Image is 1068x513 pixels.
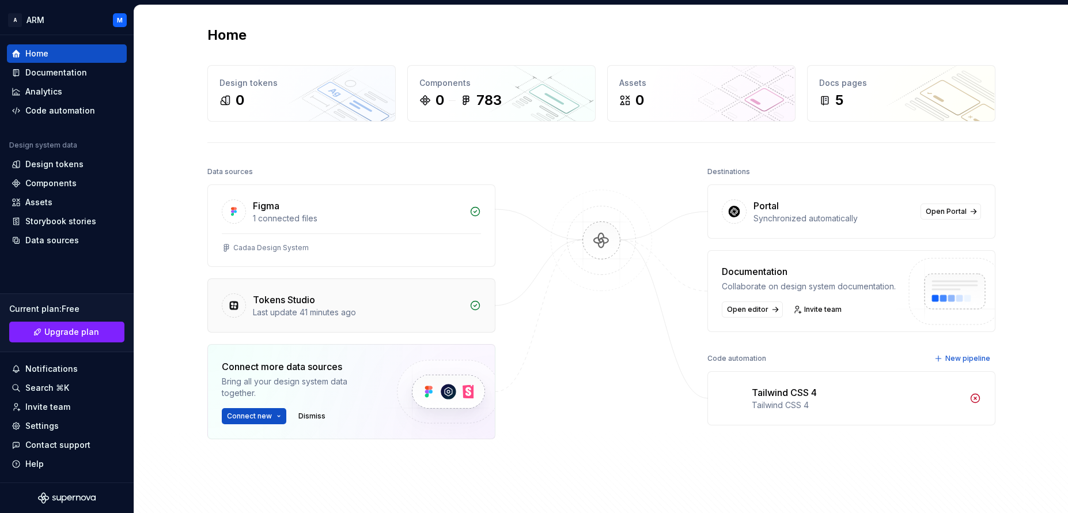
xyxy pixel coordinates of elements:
div: Contact support [25,439,90,451]
div: Help [25,458,44,470]
svg: Supernova Logo [38,492,96,504]
span: New pipeline [945,354,990,363]
a: Tokens StudioLast update 41 minutes ago [207,278,495,333]
div: Data sources [207,164,253,180]
div: 5 [835,91,843,110]
button: Search ⌘K [7,379,127,397]
a: Analytics [7,82,127,101]
div: Portal [753,199,779,213]
div: Current plan : Free [9,303,124,315]
a: Invite team [790,301,847,318]
div: Last update 41 minutes ago [253,307,463,318]
div: Design tokens [219,77,384,89]
div: 0 [435,91,444,110]
div: 783 [476,91,502,110]
div: Documentation [722,265,896,278]
a: Open Portal [921,203,981,220]
a: Storybook stories [7,212,127,231]
a: Settings [7,417,127,435]
h2: Home [207,26,247,44]
div: Figma [253,199,279,213]
span: Open editor [727,305,768,314]
button: AARMM [2,7,131,32]
a: Open editor [722,301,783,318]
button: Connect new [222,408,286,424]
div: Analytics [25,86,62,97]
div: Assets [619,77,783,89]
div: Tokens Studio [253,293,315,307]
div: Settings [25,420,59,432]
div: Notifications [25,363,78,375]
div: Connect more data sources [222,360,377,374]
div: Cadaa Design System [233,243,309,252]
a: Components [7,174,127,193]
div: Destinations [707,164,750,180]
a: Design tokens [7,155,127,173]
div: Tailwind CSS 4 [752,399,963,411]
div: A [8,13,22,27]
div: Storybook stories [25,216,96,227]
div: Synchronized automatically [753,213,914,224]
a: Design tokens0 [207,65,396,122]
button: New pipeline [931,350,995,367]
div: Components [419,77,584,89]
button: Upgrade plan [9,322,124,342]
button: Contact support [7,436,127,454]
div: Design tokens [25,159,84,170]
div: 0 [236,91,244,110]
a: Documentation [7,63,127,82]
button: Notifications [7,360,127,378]
a: Docs pages5 [807,65,995,122]
a: Assets [7,193,127,212]
span: Open Portal [926,207,967,216]
div: Design system data [9,141,77,150]
div: ARM [26,14,44,26]
a: Data sources [7,231,127,250]
a: Home [7,44,127,63]
div: Tailwind CSS 4 [752,386,817,399]
div: Home [25,48,48,59]
div: Documentation [25,67,87,78]
div: 1 connected files [253,213,463,224]
button: Dismiss [293,408,331,424]
div: M [117,16,123,25]
a: Assets0 [607,65,796,122]
div: Invite team [25,401,70,413]
div: Assets [25,197,52,208]
div: Collaborate on design system documentation. [722,281,896,292]
div: Bring all your design system data together. [222,376,377,399]
div: Docs pages [819,77,983,89]
div: 0 [635,91,644,110]
div: Code automation [25,105,95,116]
div: Data sources [25,235,79,246]
div: Code automation [707,350,766,367]
span: Connect new [227,412,272,421]
a: Invite team [7,398,127,416]
span: Invite team [804,305,842,314]
span: Upgrade plan [44,326,99,338]
div: Components [25,178,77,189]
span: Dismiss [298,412,325,421]
div: Search ⌘K [25,382,69,394]
a: Components0783 [407,65,596,122]
button: Help [7,455,127,473]
a: Figma1 connected filesCadaa Design System [207,184,495,267]
a: Code automation [7,101,127,120]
